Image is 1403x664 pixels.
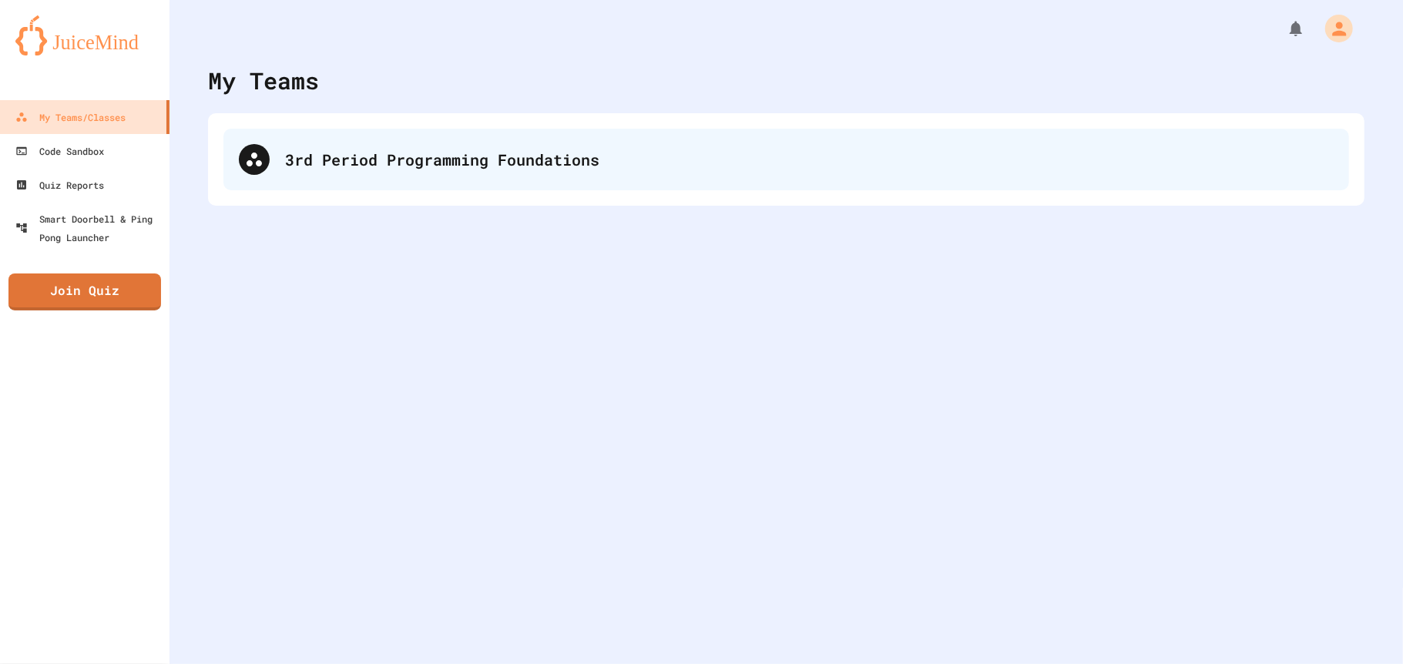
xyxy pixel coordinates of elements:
[285,148,1334,171] div: 3rd Period Programming Foundations
[15,15,154,55] img: logo-orange.svg
[8,273,161,310] a: Join Quiz
[208,63,319,98] div: My Teams
[15,210,163,246] div: Smart Doorbell & Ping Pong Launcher
[15,108,126,126] div: My Teams/Classes
[1258,15,1309,42] div: My Notifications
[15,142,104,160] div: Code Sandbox
[223,129,1349,190] div: 3rd Period Programming Foundations
[1309,11,1357,46] div: My Account
[15,176,104,194] div: Quiz Reports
